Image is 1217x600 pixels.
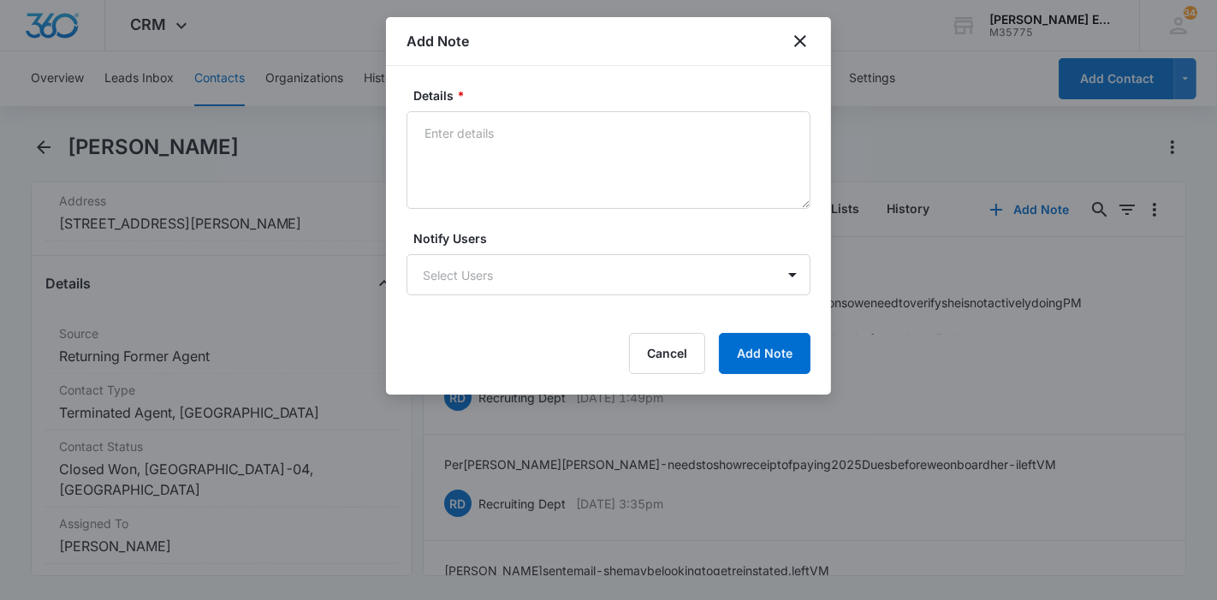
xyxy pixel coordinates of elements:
label: Notify Users [413,229,817,247]
h1: Add Note [407,31,469,51]
button: Add Note [719,333,810,374]
button: Cancel [629,333,705,374]
button: close [790,31,810,51]
label: Details [413,86,817,104]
